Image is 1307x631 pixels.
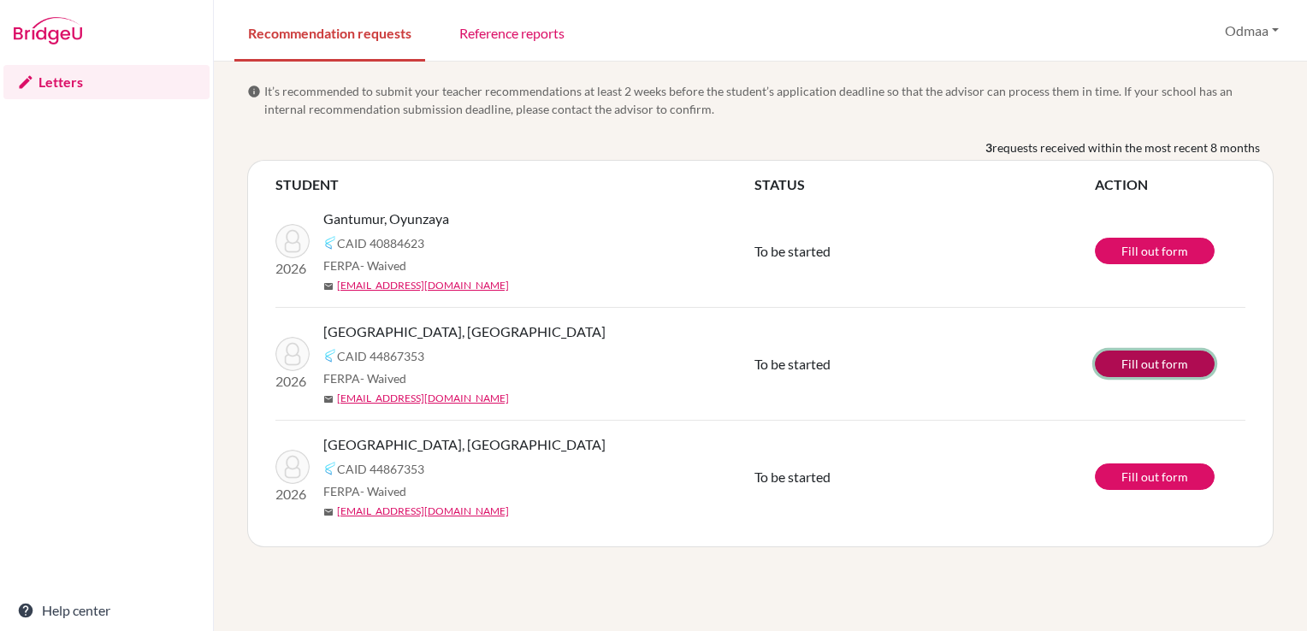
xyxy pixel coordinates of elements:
span: It’s recommended to submit your teacher recommendations at least 2 weeks before the student’s app... [264,82,1274,118]
span: To be started [754,469,831,485]
a: [EMAIL_ADDRESS][DOMAIN_NAME] [337,391,509,406]
img: Gantumur, Oyunzaya [275,224,310,258]
a: [EMAIL_ADDRESS][DOMAIN_NAME] [337,278,509,293]
p: 2026 [275,371,310,392]
a: Letters [3,65,210,99]
th: ACTION [1095,174,1245,195]
img: Common App logo [323,462,337,475]
a: Reference reports [446,3,578,62]
a: Fill out form [1095,351,1215,377]
span: requests received within the most recent 8 months [992,139,1260,156]
span: [GEOGRAPHIC_DATA], [GEOGRAPHIC_DATA] [323,321,606,342]
span: FERPA [323,369,406,387]
th: STATUS [754,174,1095,195]
a: Fill out form [1095,463,1215,490]
img: Bridge-U [14,17,82,44]
span: Gantumur, Oyunzaya [323,209,449,229]
span: CAID 40884623 [337,234,424,252]
span: - Waived [360,484,406,498]
span: mail [323,394,334,404]
span: mail [323,507,334,517]
a: Help center [3,593,210,628]
a: Recommendation requests [234,3,425,62]
img: Common App logo [323,349,337,363]
b: 3 [985,139,992,156]
a: Fill out form [1095,238,1215,264]
p: 2026 [275,484,310,504]
span: - Waived [360,371,406,386]
span: FERPA [323,482,406,500]
p: 2026 [275,258,310,279]
span: info [247,85,261,98]
img: Tserenpurev, Jamukha [275,337,310,371]
img: Common App logo [323,236,337,250]
th: STUDENT [275,174,754,195]
span: FERPA [323,257,406,274]
span: To be started [754,356,831,372]
a: [EMAIL_ADDRESS][DOMAIN_NAME] [337,504,509,519]
span: [GEOGRAPHIC_DATA], [GEOGRAPHIC_DATA] [323,434,606,455]
span: CAID 44867353 [337,460,424,478]
img: Tserenpurev, Jamukha [275,450,310,484]
button: Odmaa [1217,15,1286,47]
span: CAID 44867353 [337,347,424,365]
span: To be started [754,243,831,259]
span: - Waived [360,258,406,273]
span: mail [323,281,334,292]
